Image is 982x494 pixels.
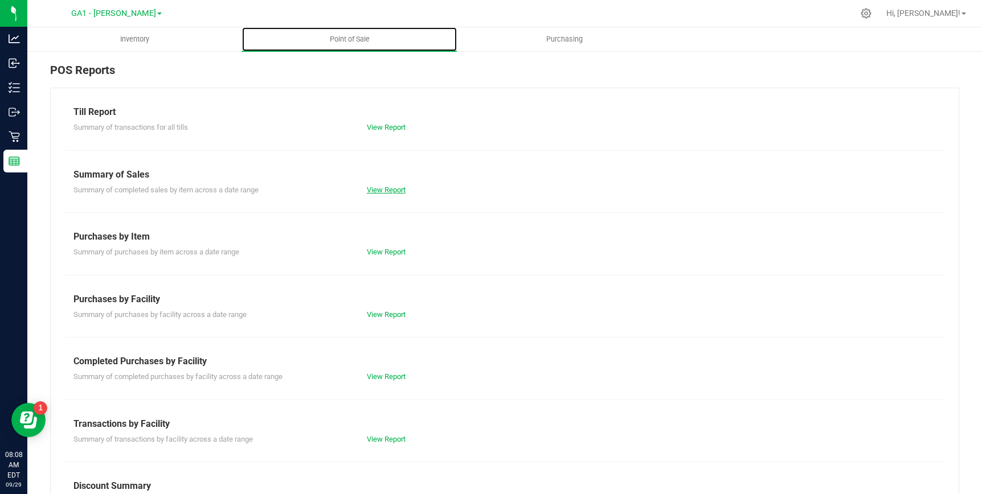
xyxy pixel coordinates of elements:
[73,293,936,306] div: Purchases by Facility
[5,480,22,489] p: 09/29
[9,57,20,69] inline-svg: Inbound
[34,401,47,415] iframe: Resource center unread badge
[73,355,936,368] div: Completed Purchases by Facility
[27,27,242,51] a: Inventory
[859,8,873,19] div: Manage settings
[367,372,406,381] a: View Report
[367,310,406,319] a: View Report
[73,248,239,256] span: Summary of purchases by item across a date range
[242,27,457,51] a: Point of Sale
[73,123,188,131] span: Summary of transactions for all tills
[73,372,283,381] span: Summary of completed purchases by facility across a date range
[9,82,20,93] inline-svg: Inventory
[73,186,259,194] span: Summary of completed sales by item across a date range
[73,435,253,443] span: Summary of transactions by facility across a date range
[73,479,936,493] div: Discount Summary
[9,33,20,44] inline-svg: Analytics
[50,61,959,88] div: POS Reports
[367,123,406,131] a: View Report
[367,186,406,194] a: View Report
[11,403,46,437] iframe: Resource center
[9,131,20,142] inline-svg: Retail
[9,155,20,167] inline-svg: Reports
[886,9,960,18] span: Hi, [PERSON_NAME]!
[314,34,385,44] span: Point of Sale
[367,435,406,443] a: View Report
[457,27,672,51] a: Purchasing
[73,105,936,119] div: Till Report
[9,106,20,118] inline-svg: Outbound
[5,450,22,480] p: 08:08 AM EDT
[73,310,247,319] span: Summary of purchases by facility across a date range
[105,34,165,44] span: Inventory
[73,230,936,244] div: Purchases by Item
[73,417,936,431] div: Transactions by Facility
[71,9,156,18] span: GA1 - [PERSON_NAME]
[531,34,598,44] span: Purchasing
[73,168,936,182] div: Summary of Sales
[367,248,406,256] a: View Report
